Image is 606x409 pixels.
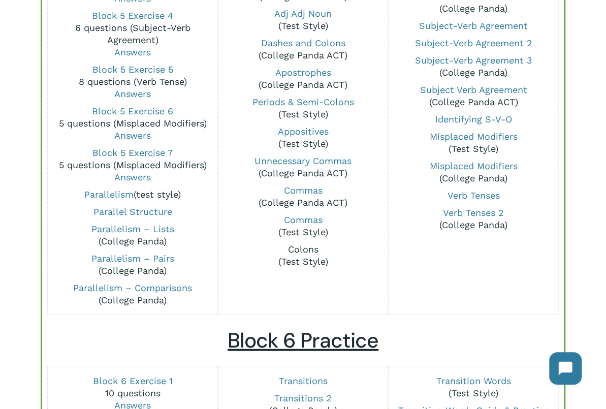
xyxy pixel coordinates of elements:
[224,184,382,209] p: (College Panda ACT)
[114,47,151,57] a: Answers
[53,223,212,247] p: (College Panda)
[278,126,329,137] a: Appositives
[261,38,345,48] a: Dashes and Colons
[274,8,332,19] a: Adj Adj Noun
[394,131,553,155] p: (Test Style)
[91,253,174,264] a: Parallelism – Pairs
[224,214,382,238] p: (Test Style)
[436,375,511,386] a: Transition Words
[279,375,328,386] a: Transitions
[394,54,553,79] p: (College Panda)
[53,188,212,201] p: (test style)
[394,160,553,184] p: (College Panda)
[53,253,212,277] p: (College Panda)
[224,155,382,179] p: (College Panda ACT)
[429,161,517,171] a: Misplaced Modifiers
[288,244,318,255] a: Colons
[447,190,499,201] a: Verb Tenses
[284,214,323,225] a: Commas
[224,37,382,61] p: (College Panda ACT)
[420,84,527,95] a: Subject Verb Agreement
[539,342,592,395] iframe: Chatbot
[53,147,212,183] p: 5 questions (Misplaced Modifiers)
[394,84,553,108] p: (College Panda ACT)
[92,147,173,158] a: Block 5 Exercise 7
[224,96,382,120] p: (Test Style)
[114,172,151,182] a: Answers
[274,393,332,403] a: Transitions 2
[394,375,553,399] p: (Test Style)
[91,224,174,234] a: Parallelism – Lists
[92,10,173,21] a: Block 5 Exercise 4
[53,282,212,306] p: (College Panda)
[394,207,553,231] p: (College Panda)
[429,131,517,142] a: Misplaced Modifiers
[93,375,173,386] a: Block 6 Exercise 1
[435,114,512,124] a: Identifying S-V-O
[53,10,212,58] p: 6 questions (Subject-Verb Agreement)
[84,189,134,200] a: Parallelism
[92,64,173,75] a: Block 5 Exercise 5
[114,130,151,141] a: Answers
[114,88,151,99] a: Answers
[92,106,173,116] a: Block 5 Exercise 6
[224,67,382,91] p: (College Panda ACT)
[73,282,192,293] a: Parallelism – Comparisons
[228,327,378,354] u: Block 6 Practice
[414,55,532,66] a: Subject-Verb Agreement 3
[284,185,323,196] a: Commas
[53,105,212,142] p: 5 questions (Misplaced Modifiers)
[252,97,354,107] a: Periods & Semi-Colons
[414,38,532,48] a: Subject-Verb Agreement 2
[224,8,382,32] p: (Test Style)
[224,243,382,268] p: (Test Style)
[275,67,331,78] a: Apostrophes
[419,20,528,31] a: Subject-Verb Agreement
[224,125,382,150] p: (Test Style)
[93,206,172,217] a: Parallel Structure
[53,64,212,100] p: 8 questions (Verb Tense)
[254,155,352,166] a: Unnecessary Commas
[443,207,504,218] a: Verb Tenses 2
